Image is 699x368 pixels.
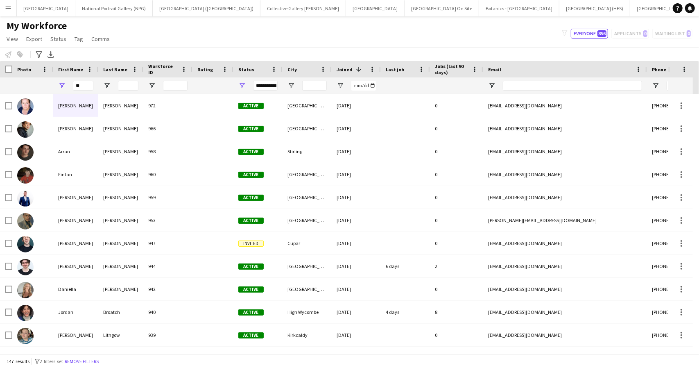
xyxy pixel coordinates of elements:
span: Status [50,35,66,43]
img: Diane Webb [17,98,34,115]
div: [DATE] [332,324,381,346]
div: Fintan [53,163,98,186]
button: Open Filter Menu [58,82,66,89]
div: [PERSON_NAME] [98,117,143,140]
div: [PERSON_NAME] [98,94,143,117]
app-action-btn: Advanced filters [34,50,44,59]
span: Invited [238,241,264,247]
div: [EMAIL_ADDRESS][DOMAIN_NAME] [483,117,647,140]
button: Botanics - [GEOGRAPHIC_DATA] [479,0,559,16]
div: [DATE] [332,301,381,323]
button: Open Filter Menu [337,82,344,89]
button: Remove filters [63,357,100,366]
div: 0 [430,163,483,186]
div: 0 [430,140,483,163]
span: Comms [91,35,110,43]
div: [EMAIL_ADDRESS][DOMAIN_NAME] [483,186,647,209]
div: 6 days [381,255,430,277]
app-action-btn: Export XLSX [46,50,56,59]
div: 966 [143,117,192,140]
div: [DATE] [332,94,381,117]
div: [EMAIL_ADDRESS][DOMAIN_NAME] [483,278,647,300]
div: 8 [430,301,483,323]
div: 0 [430,117,483,140]
div: [GEOGRAPHIC_DATA] [283,209,332,232]
button: Open Filter Menu [238,82,246,89]
div: [DATE] [332,140,381,163]
div: 4 days [381,301,430,323]
div: 960 [143,163,192,186]
button: Open Filter Menu [287,82,295,89]
span: Active [238,172,264,178]
div: [PERSON_NAME] [53,186,98,209]
span: Photo [17,66,31,73]
a: Comms [88,34,113,44]
span: Jobs (last 90 days) [435,63,468,75]
a: Status [47,34,70,44]
span: Active [238,126,264,132]
div: [PERSON_NAME] [98,278,143,300]
div: [GEOGRAPHIC_DATA] [283,255,332,277]
span: Active [238,103,264,109]
div: 947 [143,232,192,254]
span: View [7,35,18,43]
div: [DATE] [332,255,381,277]
span: Active [238,264,264,270]
div: 953 [143,209,192,232]
div: 0 [430,209,483,232]
div: [EMAIL_ADDRESS][DOMAIN_NAME] [483,232,647,254]
img: Fintan McCarney [17,167,34,184]
img: Daniella Barnes [17,282,34,298]
span: City [287,66,297,73]
a: Tag [71,34,86,44]
div: [PERSON_NAME] [53,324,98,346]
a: Export [23,34,45,44]
div: [DATE] [332,278,381,300]
input: Workforce ID Filter Input [163,81,188,91]
div: [PERSON_NAME] [98,163,143,186]
img: Shane Ankcorn [17,190,34,207]
div: [DATE] [332,186,381,209]
span: Email [488,66,501,73]
div: Daniella [53,278,98,300]
button: [GEOGRAPHIC_DATA] (HES) [559,0,630,16]
div: [PERSON_NAME] [53,94,98,117]
div: Broatch [98,301,143,323]
div: Cupar [283,232,332,254]
a: View [3,34,21,44]
img: Jordan Broatch [17,305,34,321]
div: [GEOGRAPHIC_DATA] [283,117,332,140]
span: Active [238,195,264,201]
div: 2 [430,255,483,277]
input: City Filter Input [302,81,327,91]
div: [EMAIL_ADDRESS][DOMAIN_NAME] [483,163,647,186]
button: [GEOGRAPHIC_DATA] [17,0,75,16]
span: Active [238,332,264,338]
div: 959 [143,186,192,209]
span: Active [238,218,264,224]
div: [EMAIL_ADDRESS][DOMAIN_NAME] [483,324,647,346]
div: 939 [143,324,192,346]
div: [GEOGRAPHIC_DATA] [283,186,332,209]
span: Last Name [103,66,127,73]
div: [PERSON_NAME] [98,209,143,232]
span: Tag [75,35,83,43]
div: [PERSON_NAME] [98,186,143,209]
div: [GEOGRAPHIC_DATA] [283,163,332,186]
div: [EMAIL_ADDRESS][DOMAIN_NAME] [483,255,647,277]
div: 942 [143,278,192,300]
button: [GEOGRAPHIC_DATA] ([GEOGRAPHIC_DATA]) [153,0,260,16]
span: Status [238,66,254,73]
div: High Wycombe [283,301,332,323]
div: [PERSON_NAME] [98,255,143,277]
div: Lithgow [98,324,143,346]
div: [PERSON_NAME] [53,255,98,277]
div: Arran [53,140,98,163]
div: [DATE] [332,209,381,232]
div: [DATE] [332,117,381,140]
div: [PERSON_NAME] [53,209,98,232]
div: Jordan [53,301,98,323]
input: Email Filter Input [503,81,642,91]
div: [DATE] [332,163,381,186]
div: [EMAIL_ADDRESS][DOMAIN_NAME] [483,140,647,163]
